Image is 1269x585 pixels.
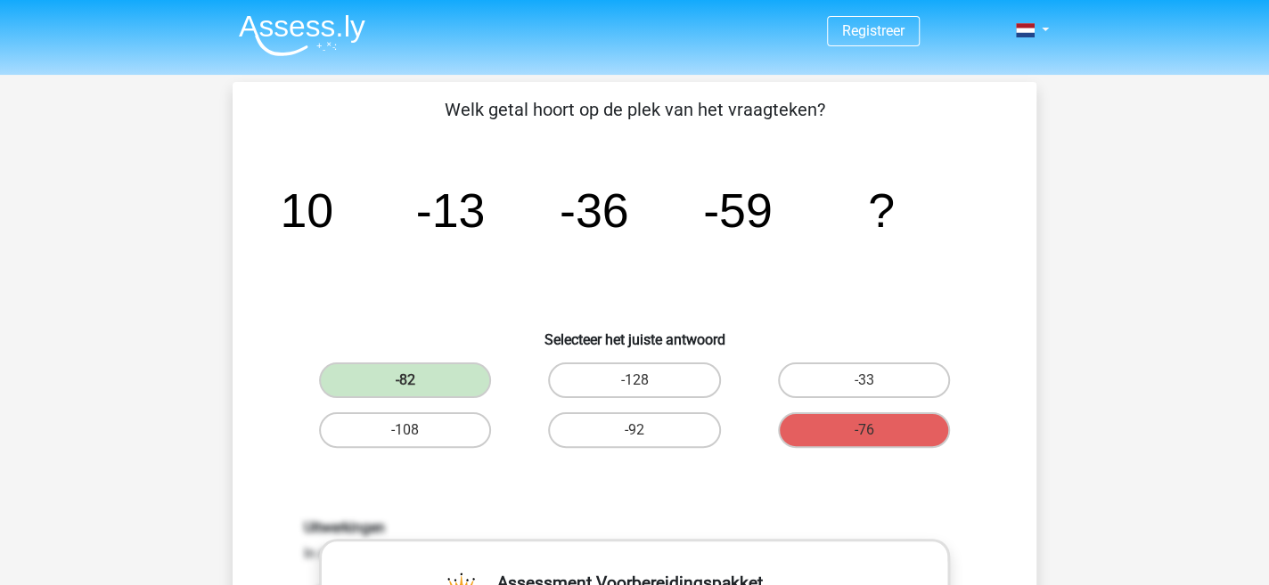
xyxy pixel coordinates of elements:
label: -33 [778,362,950,398]
label: -82 [319,362,491,398]
img: Assessly [239,14,365,56]
label: -108 [319,412,491,448]
tspan: -13 [416,183,486,237]
tspan: -59 [703,183,773,237]
tspan: -36 [560,183,629,237]
tspan: 10 [280,183,333,237]
a: Registreer [842,22,905,39]
tspan: ? [868,183,895,237]
p: Welk getal hoort op de plek van het vraagteken? [261,96,1008,123]
label: -76 [778,412,950,448]
h6: Selecteer het juiste antwoord [261,317,1008,348]
label: -92 [548,412,720,448]
label: -128 [548,362,720,398]
h6: Uitwerkingen [304,519,965,536]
